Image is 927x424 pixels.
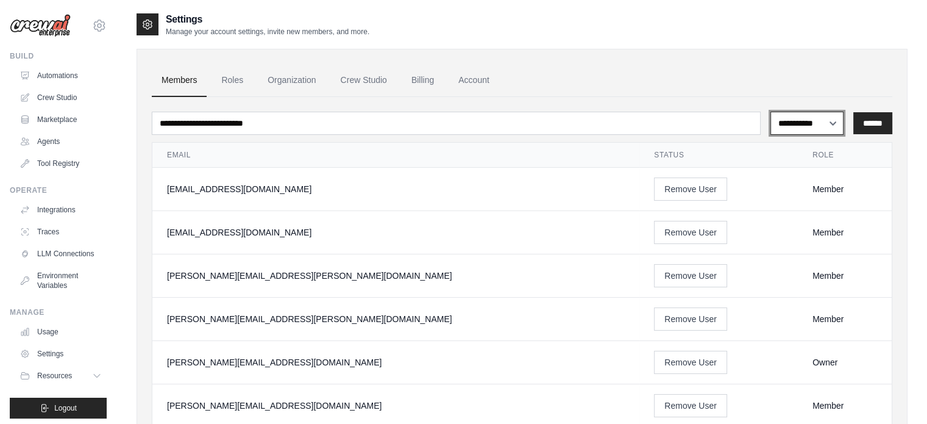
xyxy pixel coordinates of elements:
button: Remove User [654,351,727,374]
button: Remove User [654,221,727,244]
a: Environment Variables [15,266,107,295]
div: Operate [10,185,107,195]
a: Organization [258,64,325,97]
th: Email [152,143,639,168]
a: Crew Studio [331,64,397,97]
a: Automations [15,66,107,85]
h2: Settings [166,12,369,27]
div: [EMAIL_ADDRESS][DOMAIN_NAME] [167,183,625,195]
div: Member [812,183,877,195]
div: Member [812,270,877,282]
span: Resources [37,371,72,381]
button: Remove User [654,178,727,201]
div: Member [812,400,877,412]
a: Tool Registry [15,154,107,173]
iframe: Chat Widget [866,365,927,424]
button: Remove User [654,307,727,331]
div: [PERSON_NAME][EMAIL_ADDRESS][DOMAIN_NAME] [167,400,625,412]
a: Billing [402,64,444,97]
a: Roles [211,64,253,97]
div: Member [812,313,877,325]
a: Usage [15,322,107,342]
p: Manage your account settings, invite new members, and more. [166,27,369,37]
div: Build [10,51,107,61]
a: Crew Studio [15,88,107,107]
button: Resources [15,366,107,386]
div: Member [812,226,877,239]
button: Logout [10,398,107,419]
a: Integrations [15,200,107,220]
a: Agents [15,132,107,151]
a: Members [152,64,207,97]
div: Owner [812,356,877,368]
div: [PERSON_NAME][EMAIL_ADDRESS][DOMAIN_NAME] [167,356,625,368]
a: Account [449,64,499,97]
a: Marketplace [15,110,107,129]
button: Remove User [654,264,727,287]
th: Status [639,143,798,168]
a: Settings [15,344,107,364]
img: Logo [10,14,71,37]
button: Remove User [654,394,727,417]
th: Role [798,143,892,168]
div: [EMAIL_ADDRESS][DOMAIN_NAME] [167,226,625,239]
a: Traces [15,222,107,242]
div: Manage [10,307,107,317]
div: [PERSON_NAME][EMAIL_ADDRESS][PERSON_NAME][DOMAIN_NAME] [167,313,625,325]
span: Logout [54,403,77,413]
div: [PERSON_NAME][EMAIL_ADDRESS][PERSON_NAME][DOMAIN_NAME] [167,270,625,282]
a: LLM Connections [15,244,107,264]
